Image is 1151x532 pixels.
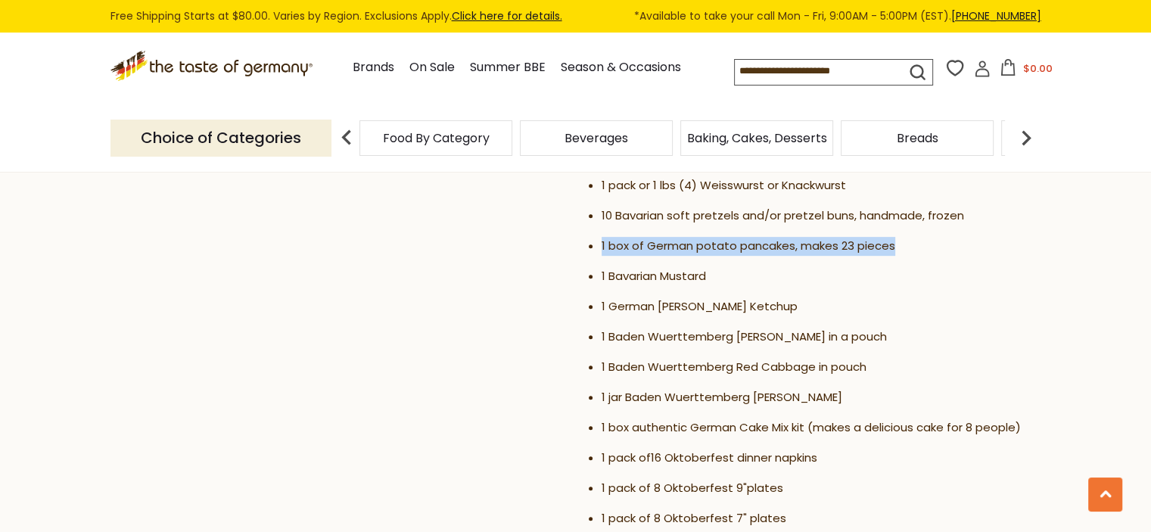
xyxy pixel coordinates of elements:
li: 1 Baden Wuerttemberg [PERSON_NAME] in a pouch [602,328,1030,347]
li: 1 pack of 8 Oktoberfest 9"plates [602,479,1030,498]
div: Free Shipping Starts at $80.00. Varies by Region. Exclusions Apply. [110,8,1041,25]
a: On Sale [409,58,455,78]
a: Baking, Cakes, Desserts [687,132,827,144]
img: next arrow [1011,123,1041,153]
a: Brands [353,58,394,78]
li: 1 box authentic German Cake Mix kit (makes a delicious cake for 8 people) [602,418,1030,437]
a: Beverages [565,132,628,144]
a: Breads [897,132,938,144]
a: [PHONE_NUMBER] [951,8,1041,23]
li: 1 jar Baden Wuerttemberg [PERSON_NAME] [602,388,1030,407]
a: Summer BBE [470,58,546,78]
a: Food By Category [383,132,490,144]
a: Click here for details. [452,8,562,23]
li: 10 Bavarian soft pretzels and/or pretzel buns, handmade, frozen [602,207,1030,226]
a: Season & Occasions [561,58,681,78]
li: 1 Baden Wuerttemberg Red Cabbage in pouch [602,358,1030,377]
button: $0.00 [994,59,1058,82]
li: 1 pack of 8 Oktoberfest 7" plates [602,509,1030,528]
span: *Available to take your call Mon - Fri, 9:00AM - 5:00PM (EST). [634,8,1041,25]
img: previous arrow [331,123,362,153]
li: 1 Bavarian Mustard [602,267,1030,286]
li: 1 pack or 1 lbs (4) Weisswurst or Knackwurst [602,176,1030,195]
li: 1 box of German potato pancakes, makes 23 pieces [602,237,1030,256]
li: 1 pack of16 Oktoberfest dinner napkins [602,449,1030,468]
p: Choice of Categories [110,120,331,157]
span: $0.00 [1022,61,1052,76]
li: 1 German [PERSON_NAME] Ketchup [602,297,1030,316]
